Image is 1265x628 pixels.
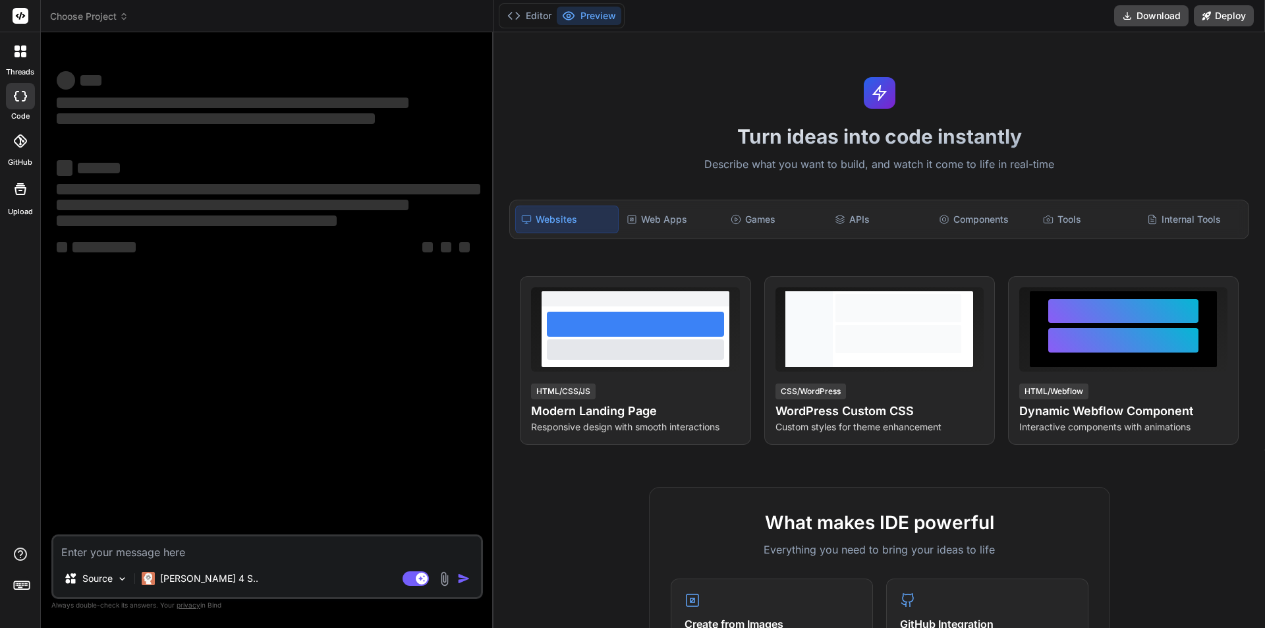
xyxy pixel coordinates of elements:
label: GitHub [8,157,32,168]
span: ‌ [422,242,433,252]
h4: Dynamic Webflow Component [1019,402,1227,420]
h4: Modern Landing Page [531,402,739,420]
span: ‌ [57,200,408,210]
div: CSS/WordPress [775,384,846,399]
button: Editor [502,7,557,25]
div: Websites [515,206,618,233]
div: Web Apps [621,206,723,233]
span: ‌ [57,160,72,176]
div: HTML/CSS/JS [531,384,596,399]
span: ‌ [57,242,67,252]
div: HTML/Webflow [1019,384,1088,399]
button: Preview [557,7,621,25]
button: Deploy [1194,5,1254,26]
span: ‌ [72,242,136,252]
p: [PERSON_NAME] 4 S.. [160,572,258,585]
span: ‌ [57,184,480,194]
div: Tools [1038,206,1139,233]
span: ‌ [78,163,120,173]
h2: What makes IDE powerful [671,509,1088,536]
p: Custom styles for theme enhancement [775,420,984,434]
img: Pick Models [117,573,128,585]
span: ‌ [459,242,470,252]
span: ‌ [441,242,451,252]
label: threads [6,67,34,78]
span: privacy [177,601,200,609]
label: Upload [8,206,33,217]
span: ‌ [80,75,101,86]
div: Components [934,206,1035,233]
span: Choose Project [50,10,128,23]
p: Source [82,572,113,585]
span: ‌ [57,71,75,90]
div: Games [725,206,827,233]
span: ‌ [57,113,375,124]
h1: Turn ideas into code instantly [501,125,1257,148]
span: ‌ [57,98,408,108]
p: Describe what you want to build, and watch it come to life in real-time [501,156,1257,173]
img: Claude 4 Sonnet [142,572,155,585]
img: attachment [437,571,452,586]
button: Download [1114,5,1189,26]
div: Internal Tools [1142,206,1243,233]
p: Interactive components with animations [1019,420,1227,434]
span: ‌ [57,215,337,226]
p: Responsive design with smooth interactions [531,420,739,434]
h4: WordPress Custom CSS [775,402,984,420]
label: code [11,111,30,122]
p: Always double-check its answers. Your in Bind [51,599,483,612]
div: APIs [829,206,931,233]
p: Everything you need to bring your ideas to life [671,542,1088,557]
img: icon [457,572,470,585]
